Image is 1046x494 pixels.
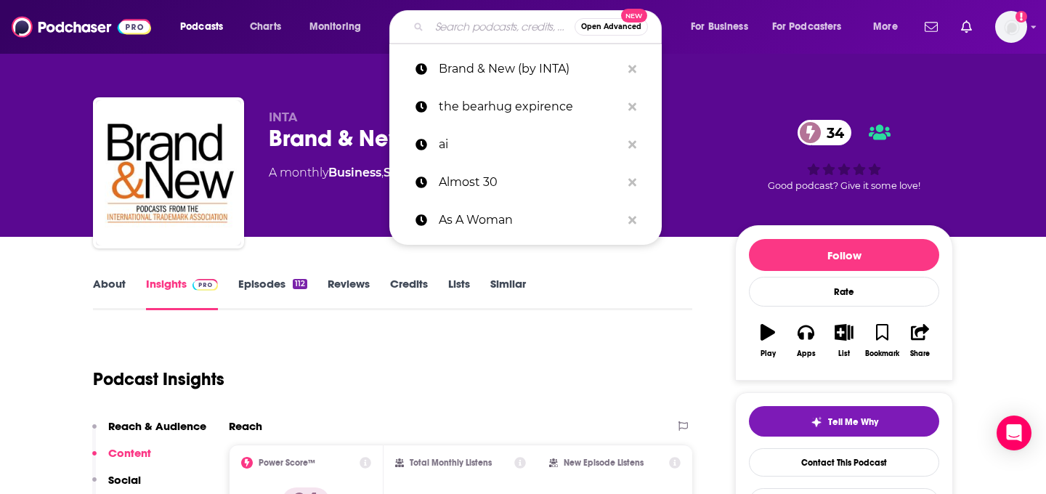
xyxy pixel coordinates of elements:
[410,458,492,468] h2: Total Monthly Listens
[309,17,361,37] span: Monitoring
[439,126,621,163] p: ai
[439,163,621,201] p: Almost 30
[328,166,381,179] a: Business
[293,279,307,289] div: 112
[299,15,380,39] button: open menu
[192,279,218,291] img: Podchaser Pro
[691,17,748,37] span: For Business
[865,349,899,358] div: Bookmark
[439,201,621,239] p: As A Woman
[955,15,978,39] a: Show notifications dropdown
[581,23,641,31] span: Open Advanced
[108,446,151,460] p: Content
[761,349,776,358] div: Play
[146,277,218,310] a: InsightsPodchaser Pro
[995,11,1027,43] button: Show profile menu
[439,88,621,126] p: the bearhug expirence
[995,11,1027,43] span: Logged in as AutumnKatie
[825,315,863,367] button: List
[812,120,851,145] span: 34
[269,164,542,182] div: A monthly podcast
[250,17,281,37] span: Charts
[389,50,662,88] a: Brand & New (by INTA)
[92,446,151,473] button: Content
[995,11,1027,43] img: User Profile
[997,416,1031,450] div: Open Intercom Messenger
[749,448,939,477] a: Contact This Podcast
[564,458,644,468] h2: New Episode Listens
[863,315,901,367] button: Bookmark
[749,315,787,367] button: Play
[93,277,126,310] a: About
[811,416,822,428] img: tell me why sparkle
[749,277,939,307] div: Rate
[269,110,297,124] span: INTA
[389,88,662,126] a: the bearhug expirence
[439,50,621,88] p: Brand & New (by INTA)
[838,349,850,358] div: List
[229,419,262,433] h2: Reach
[621,9,647,23] span: New
[96,100,241,246] img: Brand & New
[763,15,863,39] button: open menu
[490,277,526,310] a: Similar
[92,419,206,446] button: Reach & Audience
[170,15,242,39] button: open menu
[901,315,939,367] button: Share
[389,126,662,163] a: ai
[919,15,944,39] a: Show notifications dropdown
[180,17,223,37] span: Podcasts
[863,15,916,39] button: open menu
[749,406,939,437] button: tell me why sparkleTell Me Why
[384,166,427,179] a: Society
[389,201,662,239] a: As A Woman
[735,110,953,201] div: 34Good podcast? Give it some love!
[429,15,575,39] input: Search podcasts, credits, & more...
[259,458,315,468] h2: Power Score™
[910,349,930,358] div: Share
[93,368,224,390] h1: Podcast Insights
[787,315,824,367] button: Apps
[575,18,648,36] button: Open AdvancedNew
[238,277,307,310] a: Episodes112
[798,120,851,145] a: 34
[108,419,206,433] p: Reach & Audience
[749,239,939,271] button: Follow
[240,15,290,39] a: Charts
[772,17,842,37] span: For Podcasters
[828,416,878,428] span: Tell Me Why
[681,15,766,39] button: open menu
[12,13,151,41] img: Podchaser - Follow, Share and Rate Podcasts
[328,277,370,310] a: Reviews
[1015,11,1027,23] svg: Add a profile image
[389,163,662,201] a: Almost 30
[873,17,898,37] span: More
[403,10,676,44] div: Search podcasts, credits, & more...
[381,166,384,179] span: ,
[448,277,470,310] a: Lists
[390,277,428,310] a: Credits
[768,180,920,191] span: Good podcast? Give it some love!
[797,349,816,358] div: Apps
[108,473,141,487] p: Social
